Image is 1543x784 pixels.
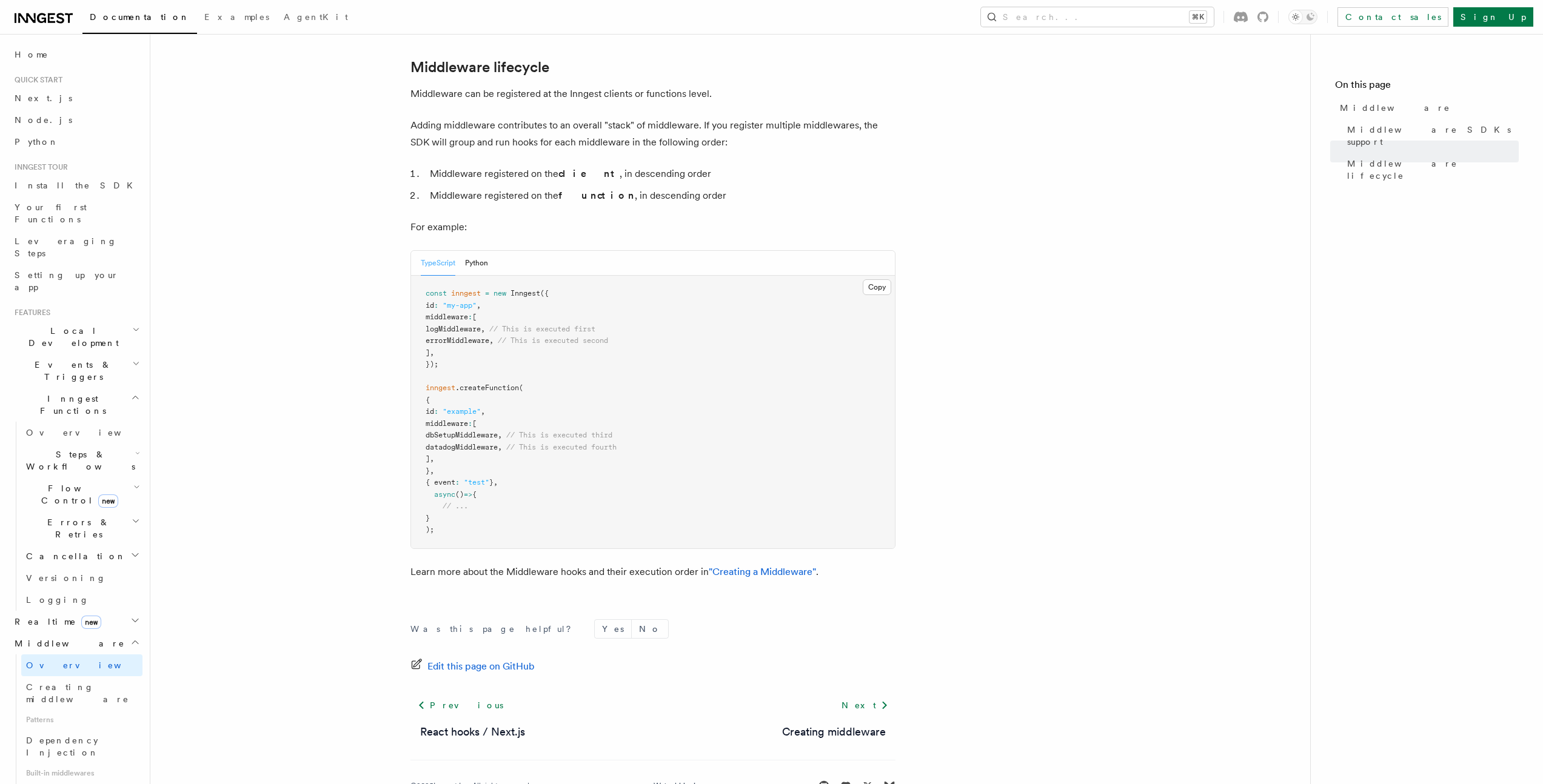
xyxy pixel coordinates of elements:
span: Home [15,48,49,61]
span: .createFunction [455,384,519,392]
a: Install the SDK [10,174,142,196]
p: Was this page helpful? [410,623,580,635]
span: ({ [540,289,549,297]
a: Middleware lifecycle [1342,153,1519,187]
span: Middleware [10,637,125,649]
span: ] [426,348,430,357]
button: Copy [863,279,891,295]
span: logMiddleware [426,325,481,333]
button: Yes [595,620,631,638]
span: Setting up your app [15,270,119,292]
span: Versioning [26,573,106,583]
a: Creating middleware [782,723,886,740]
span: : [434,301,438,310]
span: } [489,478,494,487]
span: [ [472,419,477,428]
a: Creating middleware [21,676,142,710]
span: , [498,443,502,451]
span: { [472,490,477,499]
a: Middleware [1335,97,1519,119]
span: , [494,478,498,487]
span: Creating middleware [26,682,129,704]
a: Middleware SDKs support [1342,119,1519,153]
a: Overview [21,654,142,676]
span: Your first Functions [15,202,87,224]
span: Dependency Injection [26,736,99,757]
span: Steps & Workflows [21,448,135,473]
span: const [426,289,447,297]
span: } [426,467,430,475]
a: Node.js [10,109,142,131]
span: , [477,301,481,310]
span: Examples [204,12,269,22]
span: inngest [426,384,455,392]
span: [ [472,313,477,321]
span: : [434,407,438,416]
span: id [426,407,434,416]
span: Inngest [510,289,540,297]
button: Toggle dark mode [1288,10,1317,24]
span: : [455,478,460,487]
span: , [481,325,485,333]
a: Versioning [21,567,142,589]
span: middleware [426,419,468,428]
span: () [455,490,464,499]
span: async [434,490,455,499]
span: new [81,616,101,629]
span: Overview [26,428,151,437]
span: "example" [443,407,481,416]
span: inngest [451,289,481,297]
a: AgentKit [276,4,355,33]
button: Search...⌘K [981,7,1214,27]
span: Inngest Functions [10,393,131,417]
p: Adding middleware contributes to an overall "stack" of middleware. If you register multiple middl... [410,117,895,151]
button: Middleware [10,633,142,654]
span: new [98,494,118,508]
button: Events & Triggers [10,354,142,388]
a: Next.js [10,87,142,109]
a: Home [10,44,142,65]
span: Overview [26,660,151,670]
a: Next [834,694,895,716]
h4: On this page [1335,78,1519,97]
span: { event [426,478,455,487]
span: Realtime [10,616,101,628]
span: Quick start [10,75,62,85]
li: Middleware registered on the , in descending order [426,165,895,182]
span: , [489,336,494,345]
a: "Creating a Middleware" [709,566,816,577]
span: Flow Control [21,482,133,507]
span: // This is executed third [506,431,612,439]
span: Events & Triggers [10,359,132,383]
a: Logging [21,589,142,611]
span: : [468,313,472,321]
a: Edit this page on GitHub [410,658,535,675]
a: Previous [410,694,510,716]
a: Python [10,131,142,153]
span: Local Development [10,325,132,349]
button: TypeScript [421,251,455,276]
a: Middleware lifecycle [410,59,549,76]
span: Patterns [21,710,142,729]
span: new [494,289,506,297]
a: Leveraging Steps [10,230,142,264]
a: Dependency Injection [21,729,142,763]
span: ); [426,525,434,534]
span: // This is executed first [489,325,595,333]
span: Leveraging Steps [15,236,117,258]
span: = [485,289,489,297]
span: datadogMiddleware [426,443,498,451]
a: Documentation [82,4,197,34]
span: Built-in middlewares [21,763,142,783]
div: Inngest Functions [10,422,142,611]
button: Cancellation [21,545,142,567]
span: middleware [426,313,468,321]
span: { [426,396,430,404]
span: Edit this page on GitHub [427,658,535,675]
a: React hooks / Next.js [420,723,525,740]
span: , [481,407,485,416]
span: Node.js [15,115,72,125]
a: Examples [197,4,276,33]
span: Install the SDK [15,181,140,190]
span: , [430,454,434,463]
